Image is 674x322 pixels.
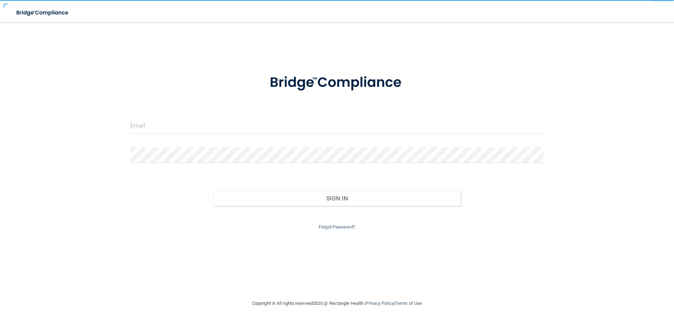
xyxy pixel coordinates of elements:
input: Email [130,118,544,133]
button: Sign In [213,191,461,206]
a: Privacy Policy [366,301,394,306]
a: Forgot Password? [319,224,355,229]
div: Copyright © All rights reserved 2025 @ Rectangle Health | | [209,292,465,315]
img: bridge_compliance_login_screen.278c3ca4.svg [255,64,419,101]
a: Terms of Use [395,301,422,306]
img: bridge_compliance_login_screen.278c3ca4.svg [11,6,75,20]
